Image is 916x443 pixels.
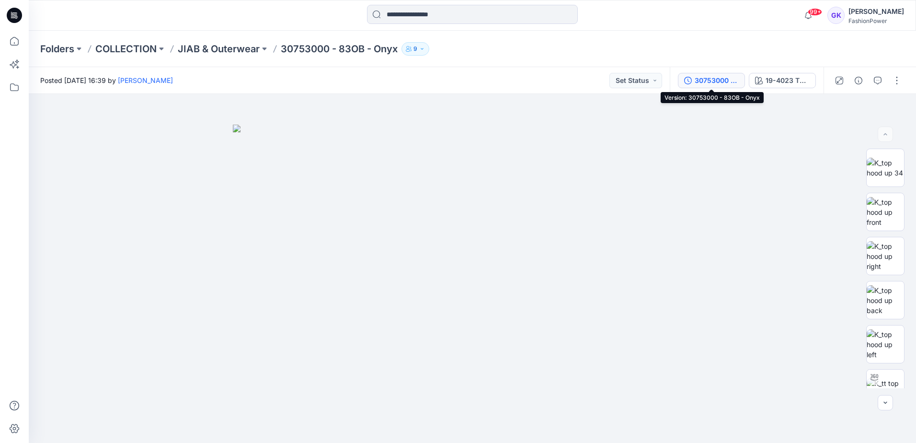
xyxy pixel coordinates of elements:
a: Folders [40,42,74,56]
span: 99+ [808,8,822,16]
button: Details [851,73,866,88]
a: [PERSON_NAME] [118,76,173,84]
img: K_top hood up back [867,285,904,315]
a: COLLECTION [95,42,157,56]
img: K_top hood up right [867,241,904,271]
div: [PERSON_NAME] [848,6,904,17]
img: K_top hood up 34 [867,158,904,178]
img: eyJhbGciOiJIUzI1NiIsImtpZCI6IjAiLCJzbHQiOiJzZXMiLCJ0eXAiOiJKV1QifQ.eyJkYXRhIjp7InR5cGUiOiJzdG9yYW... [233,125,712,443]
button: 19-4023 TPG Moonless Night [749,73,816,88]
div: 30753000 - 83OB - Onyx [695,75,739,86]
button: 9 [401,42,429,56]
p: 9 [413,44,417,54]
div: 19-4023 TPG Moonless Night [766,75,810,86]
img: K_top hood up front [867,197,904,227]
div: GK [827,7,845,24]
span: Posted [DATE] 16:39 by [40,75,173,85]
div: FashionPower [848,17,904,24]
p: 30753000 - 83OB - Onyx [281,42,398,56]
img: K_top hood up left [867,329,904,360]
img: K_tt top hood up [867,378,904,398]
a: JIAB & Outerwear [178,42,260,56]
button: 30753000 - 83OB - Onyx [678,73,745,88]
